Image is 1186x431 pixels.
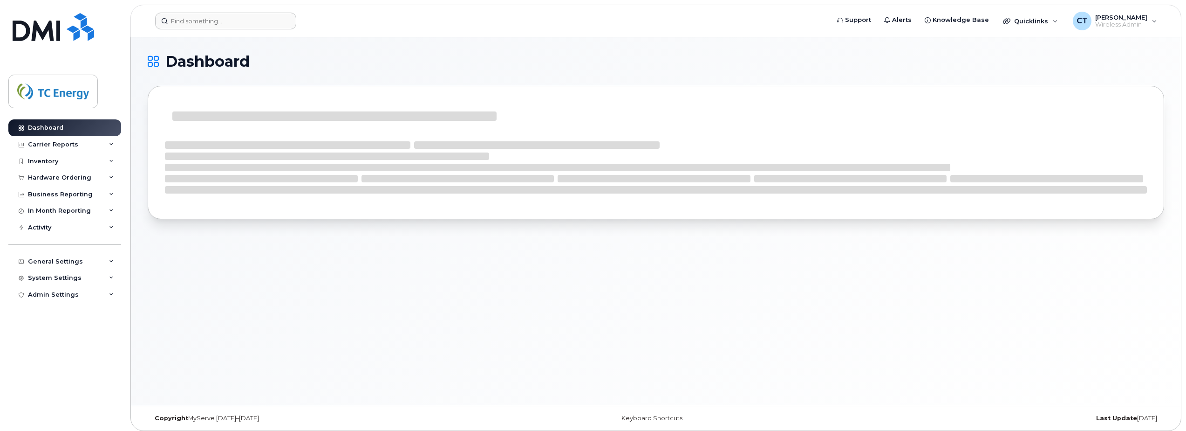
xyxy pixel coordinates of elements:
iframe: Messenger Launcher [1145,390,1179,424]
a: Keyboard Shortcuts [621,415,682,422]
strong: Copyright [155,415,188,422]
div: MyServe [DATE]–[DATE] [148,415,486,422]
span: Dashboard [165,55,250,69]
strong: Last Update [1096,415,1137,422]
div: [DATE] [825,415,1164,422]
